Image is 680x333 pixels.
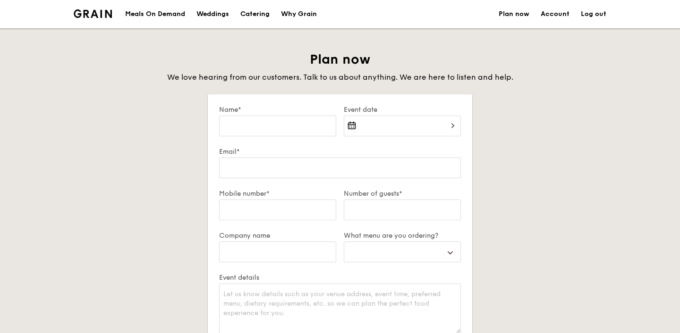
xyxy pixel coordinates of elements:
label: Company name [219,232,336,240]
label: Mobile number* [219,190,336,198]
label: Event details [219,274,461,282]
span: We love hearing from our customers. Talk to us about anything. We are here to listen and help. [167,73,513,82]
label: Event date [344,106,461,114]
span: Plan now [310,51,371,67]
img: Grain [74,9,112,18]
label: Name* [219,106,336,114]
label: What menu are you ordering? [344,232,461,240]
label: Email* [219,148,461,156]
a: Logotype [74,9,112,18]
label: Number of guests* [344,190,461,198]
